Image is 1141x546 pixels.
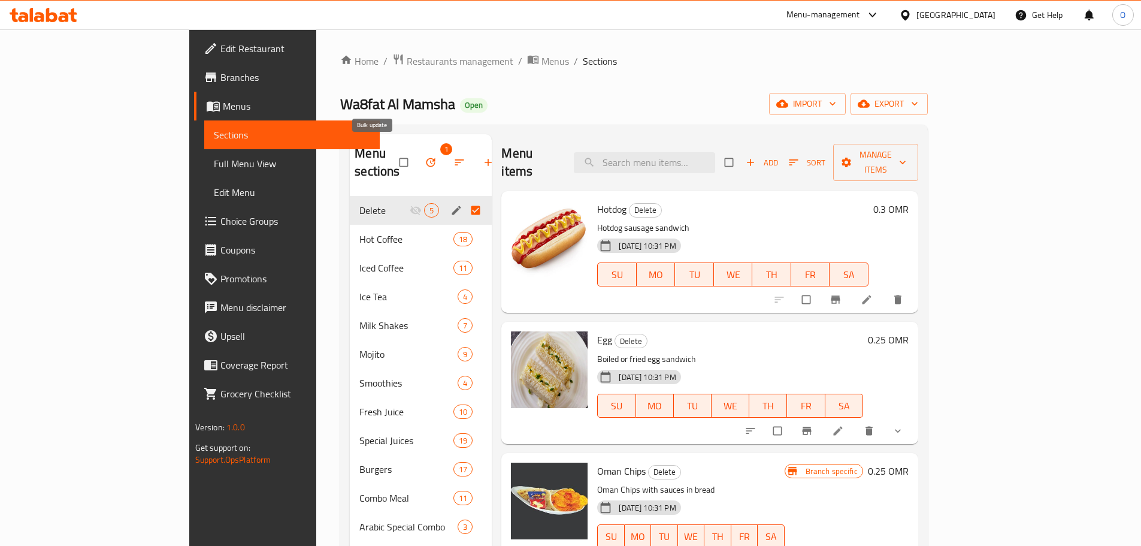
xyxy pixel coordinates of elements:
[194,293,380,322] a: Menu disclaimer
[749,394,787,418] button: TH
[350,225,492,254] div: Hot Coffee18
[786,8,860,22] div: Menu-management
[873,201,909,218] h6: 0.3 OMR
[449,203,467,218] button: edit
[454,435,472,447] span: 19
[597,462,646,480] span: Oman Chips
[737,418,766,444] button: sort-choices
[194,92,380,120] a: Menus
[843,147,909,177] span: Manage items
[392,151,417,174] span: Select all sections
[830,397,858,415] span: SA
[779,96,836,111] span: import
[350,512,492,541] div: Arabic Special Combo3
[359,491,453,505] div: Combo Meal
[789,156,825,170] span: Sort
[424,203,439,218] div: items
[458,520,473,534] div: items
[597,394,635,418] button: SU
[614,372,680,383] span: [DATE] 10:31 PM
[834,266,864,283] span: SA
[220,243,370,257] span: Coupons
[453,405,473,419] div: items
[675,263,714,286] button: TU
[220,41,370,56] span: Edit Restaurant
[359,232,453,246] div: Hot Coffee
[851,93,928,115] button: export
[641,397,669,415] span: MO
[359,520,458,534] span: Arabic Special Combo
[194,34,380,63] a: Edit Restaurant
[204,178,380,207] a: Edit Menu
[787,394,825,418] button: FR
[204,120,380,149] a: Sections
[603,266,631,283] span: SU
[892,425,904,437] svg: Show Choices
[680,266,709,283] span: TU
[227,420,246,435] span: 1.0.0
[615,334,647,348] span: Delete
[511,331,588,408] img: Egg
[340,91,455,117] span: Wa8fat Al Mamsha
[458,378,472,389] span: 4
[796,266,825,283] span: FR
[440,143,452,155] span: 1
[454,263,472,274] span: 11
[674,394,712,418] button: TU
[214,128,370,142] span: Sections
[527,53,569,69] a: Menus
[220,358,370,372] span: Coverage Report
[822,286,851,313] button: Branch-specific-item
[648,465,681,479] div: Delete
[407,54,513,68] span: Restaurants management
[614,502,680,514] span: [DATE] 10:31 PM
[350,340,492,369] div: Mojito9
[629,528,646,545] span: MO
[861,294,875,306] a: Edit menu item
[195,420,225,435] span: Version:
[752,263,791,286] button: TH
[194,379,380,408] a: Grocery Checklist
[425,205,438,216] span: 5
[350,311,492,340] div: Milk Shakes7
[410,204,422,216] svg: Inactive section
[719,266,748,283] span: WE
[603,528,619,545] span: SU
[453,491,473,505] div: items
[340,53,928,69] nav: breadcrumb
[350,455,492,484] div: Burgers17
[792,397,820,415] span: FR
[194,207,380,236] a: Choice Groups
[359,405,453,419] div: Fresh Juice
[766,420,791,442] span: Select to update
[518,54,522,68] li: /
[453,462,473,476] div: items
[597,331,612,349] span: Egg
[458,318,473,333] div: items
[220,70,370,85] span: Branches
[195,452,271,467] a: Support.OpsPlatform
[830,263,868,286] button: SA
[885,418,913,444] button: show more
[359,462,453,476] span: Burgers
[868,463,909,479] h6: 0.25 OMR
[458,521,472,533] span: 3
[736,528,753,545] span: FR
[629,203,661,217] span: Delete
[641,266,671,283] span: MO
[220,214,370,228] span: Choice Groups
[757,266,786,283] span: TH
[194,236,380,264] a: Coupons
[597,352,862,367] p: Boiled or fried egg sandwich
[220,272,370,286] span: Promotions
[458,349,472,360] span: 9
[1120,8,1125,22] span: O
[679,397,707,415] span: TU
[649,465,680,479] span: Delete
[541,54,569,68] span: Menus
[458,291,472,303] span: 4
[454,234,472,245] span: 18
[574,152,715,173] input: search
[597,221,868,236] p: Hotdog sausage sandwich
